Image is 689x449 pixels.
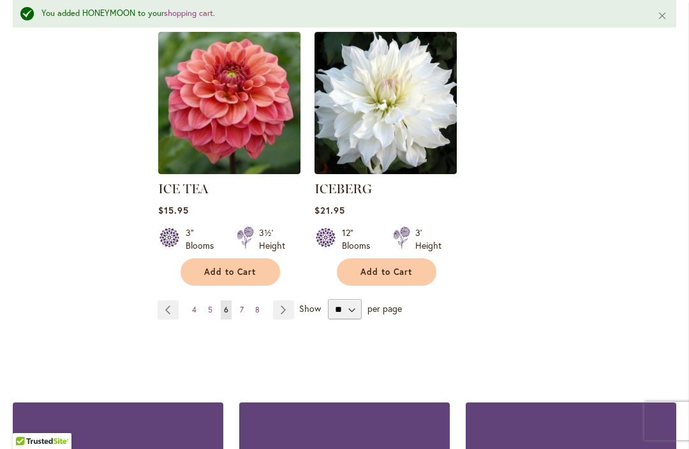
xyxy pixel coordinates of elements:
[342,226,378,252] div: 12" Blooms
[158,165,300,177] a: ICE TEA
[315,32,457,174] img: ICEBERG
[158,32,300,174] img: ICE TEA
[240,305,244,314] span: 7
[164,8,213,18] a: shopping cart
[252,300,263,320] a: 8
[10,404,45,439] iframe: Launch Accessibility Center
[315,204,345,216] span: $21.95
[181,258,280,286] button: Add to Cart
[208,305,212,314] span: 5
[41,8,638,20] div: You added HONEYMOON to your .
[158,204,189,216] span: $15.95
[224,305,228,314] span: 6
[255,305,260,314] span: 8
[186,226,221,252] div: 3" Blooms
[367,302,402,314] span: per page
[315,181,372,196] a: ICEBERG
[205,300,216,320] a: 5
[337,258,436,286] button: Add to Cart
[158,181,209,196] a: ICE TEA
[259,226,285,252] div: 3½' Height
[189,300,200,320] a: 4
[415,226,441,252] div: 3' Height
[299,302,321,314] span: Show
[315,165,457,177] a: ICEBERG
[360,267,413,277] span: Add to Cart
[192,305,196,314] span: 4
[237,300,247,320] a: 7
[204,267,256,277] span: Add to Cart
